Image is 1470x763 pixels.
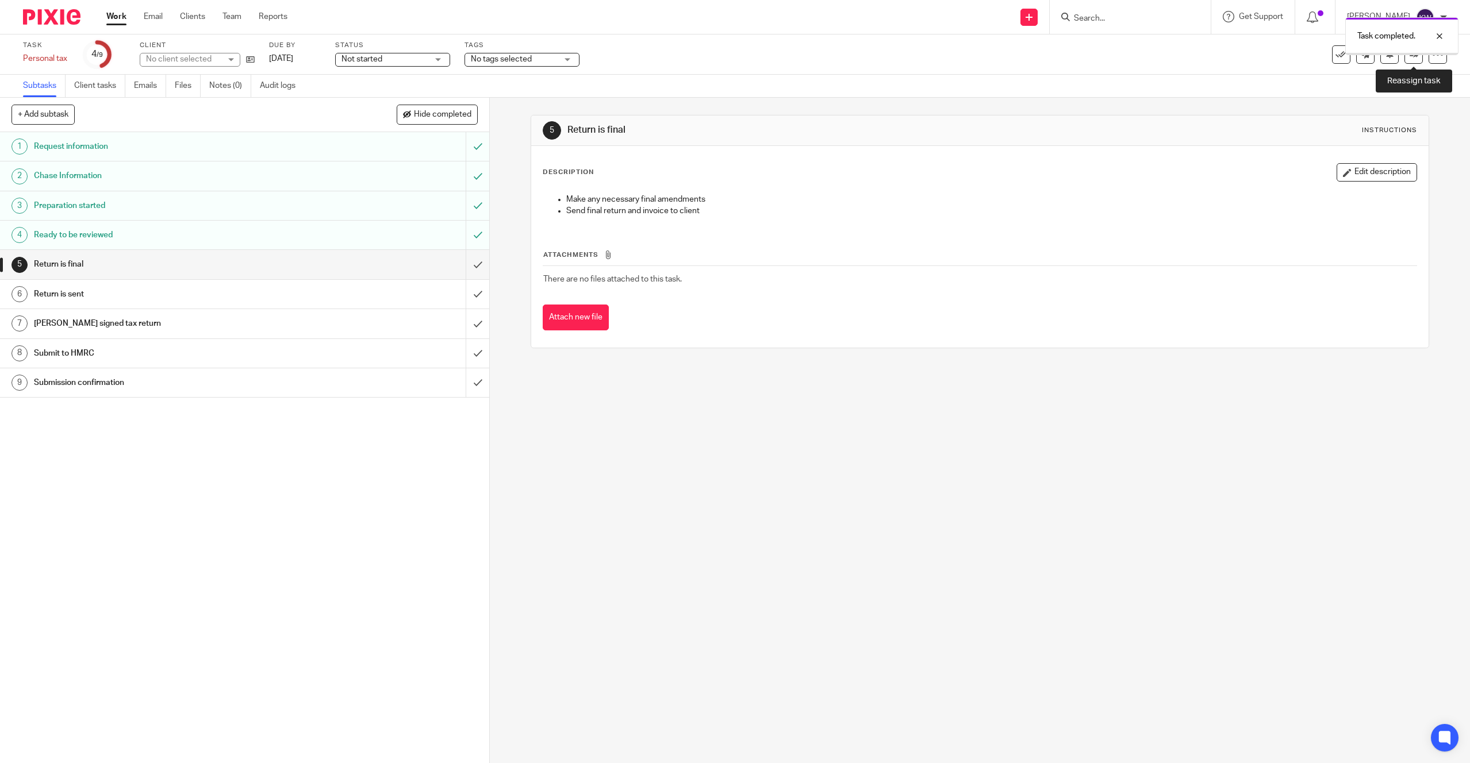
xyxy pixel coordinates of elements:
[34,167,314,184] h1: Chase Information
[567,124,1004,136] h1: Return is final
[23,53,69,64] div: Personal tax
[34,345,314,362] h1: Submit to HMRC
[23,75,66,97] a: Subtasks
[414,110,471,120] span: Hide completed
[134,75,166,97] a: Emails
[11,375,28,391] div: 9
[543,275,682,283] span: There are no files attached to this task.
[146,53,221,65] div: No client selected
[11,198,28,214] div: 3
[180,11,205,22] a: Clients
[465,41,579,50] label: Tags
[11,138,28,155] div: 1
[34,256,314,273] h1: Return is final
[269,55,293,63] span: [DATE]
[397,105,478,124] button: Hide completed
[23,41,69,50] label: Task
[11,105,75,124] button: + Add subtask
[34,226,314,244] h1: Ready to be reviewed
[1357,30,1415,42] p: Task completed.
[335,41,450,50] label: Status
[34,197,314,214] h1: Preparation started
[222,11,241,22] a: Team
[471,55,532,63] span: No tags selected
[175,75,201,97] a: Files
[543,121,561,140] div: 5
[74,75,125,97] a: Client tasks
[34,374,314,391] h1: Submission confirmation
[140,41,255,50] label: Client
[269,41,321,50] label: Due by
[1362,126,1417,135] div: Instructions
[23,9,80,25] img: Pixie
[543,305,609,330] button: Attach new file
[260,75,304,97] a: Audit logs
[566,205,1417,217] p: Send final return and invoice to client
[341,55,382,63] span: Not started
[97,52,103,58] small: /9
[34,315,314,332] h1: [PERSON_NAME] signed tax return
[209,75,251,97] a: Notes (0)
[11,286,28,302] div: 6
[543,168,594,177] p: Description
[34,138,314,155] h1: Request information
[91,48,103,61] div: 4
[106,11,126,22] a: Work
[34,286,314,303] h1: Return is sent
[11,257,28,273] div: 5
[11,168,28,184] div: 2
[1337,163,1417,182] button: Edit description
[11,227,28,243] div: 4
[1416,8,1434,26] img: svg%3E
[11,345,28,361] div: 8
[11,315,28,332] div: 7
[543,252,598,258] span: Attachments
[259,11,287,22] a: Reports
[566,194,1417,205] p: Make any necessary final amendments
[144,11,163,22] a: Email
